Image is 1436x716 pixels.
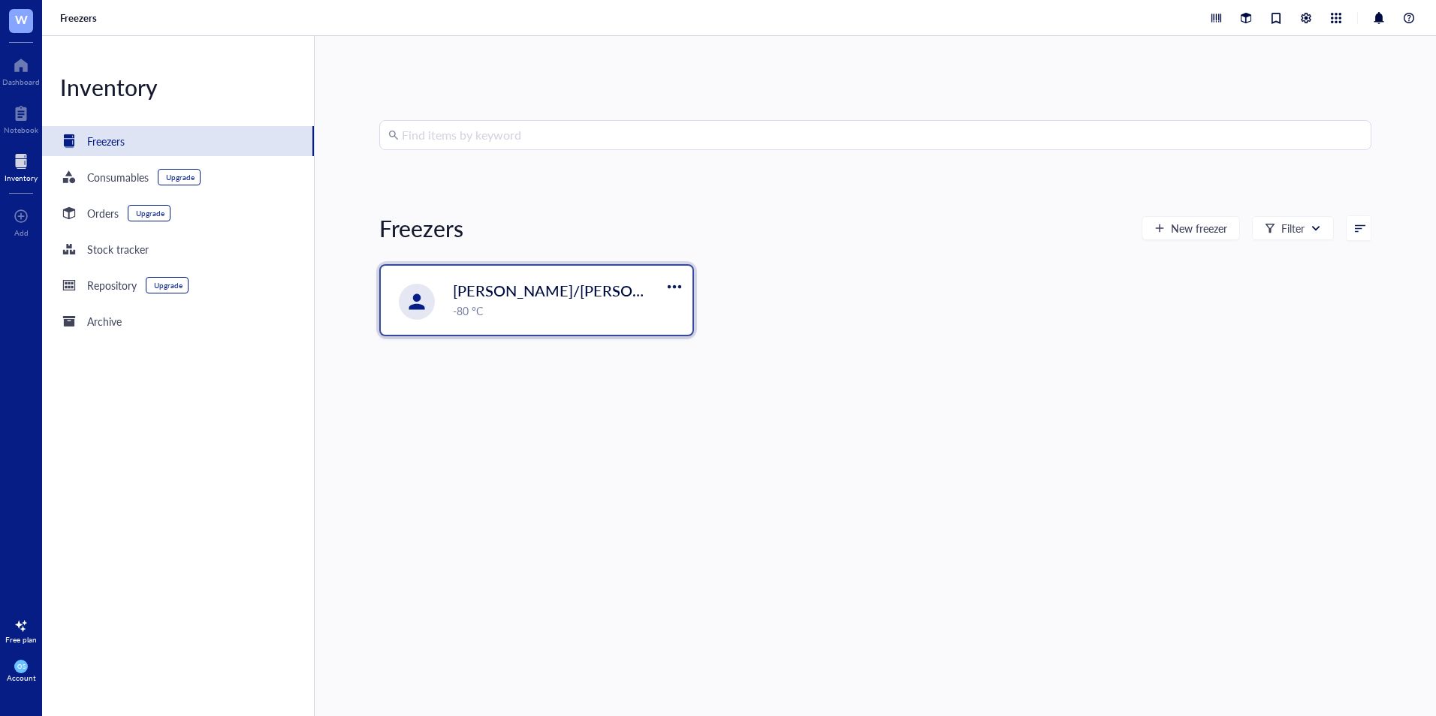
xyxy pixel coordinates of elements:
[2,77,40,86] div: Dashboard
[5,149,38,182] a: Inventory
[15,10,28,29] span: W
[4,125,38,134] div: Notebook
[87,277,137,293] div: Repository
[87,205,119,221] div: Orders
[2,53,40,86] a: Dashboard
[5,635,37,644] div: Free plan
[453,280,700,301] span: [PERSON_NAME]/[PERSON_NAME]
[1171,222,1227,234] span: New freezer
[42,72,314,102] div: Inventory
[17,663,25,669] span: OS
[136,209,164,218] div: Upgrade
[379,213,463,243] div: Freezers
[14,228,29,237] div: Add
[87,313,122,329] div: Archive
[87,241,149,257] div: Stock tracker
[453,302,683,319] div: -80 °C
[42,306,314,336] a: Archive
[60,11,100,25] a: Freezers
[5,173,38,182] div: Inventory
[42,234,314,264] a: Stock tracker
[42,198,314,228] a: OrdersUpgrade
[42,126,314,156] a: Freezers
[4,101,38,134] a: Notebook
[1142,216,1240,240] button: New freezer
[42,162,314,192] a: ConsumablesUpgrade
[1281,220,1305,236] div: Filter
[42,270,314,300] a: RepositoryUpgrade
[166,173,195,182] div: Upgrade
[154,281,183,290] div: Upgrade
[87,133,125,149] div: Freezers
[7,673,36,682] div: Account
[87,169,149,185] div: Consumables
